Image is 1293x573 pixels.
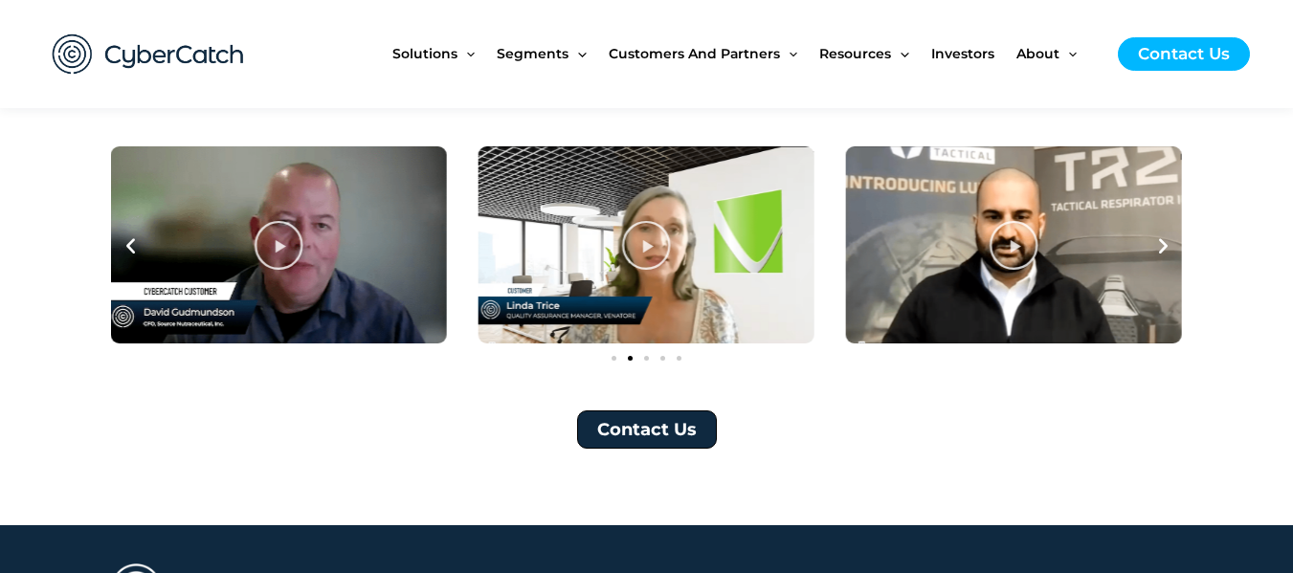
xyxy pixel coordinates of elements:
span: Go to slide 5 [677,356,681,361]
span: Go to slide 1 [612,356,616,361]
span: Investors [931,13,994,94]
span: Go to slide 2 [628,356,633,361]
div: Previous slide [121,235,141,255]
span: Menu Toggle [891,13,908,94]
span: About [1016,13,1059,94]
span: Solutions [392,13,457,94]
span: Resources [819,13,891,94]
span: Contact Us [597,421,697,438]
nav: Site Navigation: New Main Menu [392,13,1099,94]
span: Segments [497,13,568,94]
a: Contact Us [1118,37,1250,71]
div: Next slide [1153,235,1173,255]
a: Contact Us [577,410,717,449]
span: Menu Toggle [568,13,586,94]
a: Investors [931,13,1016,94]
span: Go to slide 3 [644,356,649,361]
img: CyberCatch [33,14,263,94]
span: Customers and Partners [609,13,780,94]
span: Menu Toggle [780,13,797,94]
span: Go to slide 4 [660,356,665,361]
span: Menu Toggle [457,13,475,94]
span: Menu Toggle [1059,13,1077,94]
